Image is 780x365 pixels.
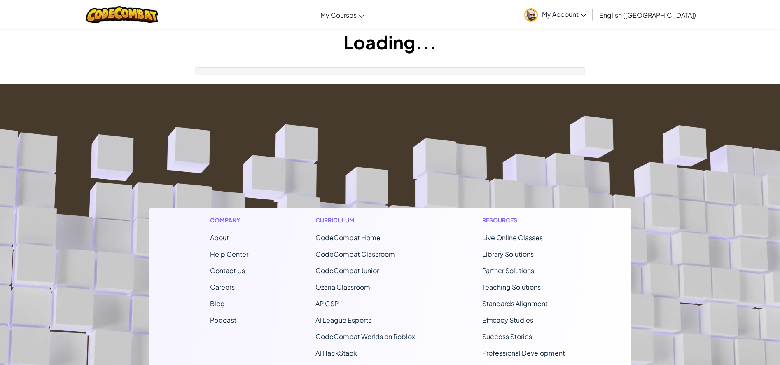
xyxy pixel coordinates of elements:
[86,6,158,23] img: CodeCombat logo
[520,2,590,28] a: My Account
[315,216,415,225] h1: Curriculum
[315,283,370,291] a: Ozaria Classroom
[315,266,379,275] a: CodeCombat Junior
[482,283,541,291] a: Teaching Solutions
[315,332,415,341] a: CodeCombat Worlds on Roblox
[315,349,357,357] a: AI HackStack
[315,299,339,308] a: AP CSP
[595,4,700,26] a: English ([GEOGRAPHIC_DATA])
[482,316,533,324] a: Efficacy Studies
[482,299,548,308] a: Standards Alignment
[599,11,696,19] span: English ([GEOGRAPHIC_DATA])
[210,316,236,324] a: Podcast
[482,233,543,242] a: Live Online Classes
[315,233,381,242] span: CodeCombat Home
[482,332,532,341] a: Success Stories
[210,299,225,308] a: Blog
[210,250,248,258] a: Help Center
[210,233,229,242] a: About
[315,316,371,324] a: AI League Esports
[210,283,235,291] a: Careers
[316,4,368,26] a: My Courses
[482,216,570,225] h1: Resources
[524,8,538,22] img: avatar
[210,266,245,275] span: Contact Us
[482,250,534,258] a: Library Solutions
[315,250,395,258] a: CodeCombat Classroom
[320,11,357,19] span: My Courses
[482,266,534,275] a: Partner Solutions
[210,216,248,225] h1: Company
[0,29,780,55] h1: Loading...
[542,10,586,19] span: My Account
[482,349,565,357] a: Professional Development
